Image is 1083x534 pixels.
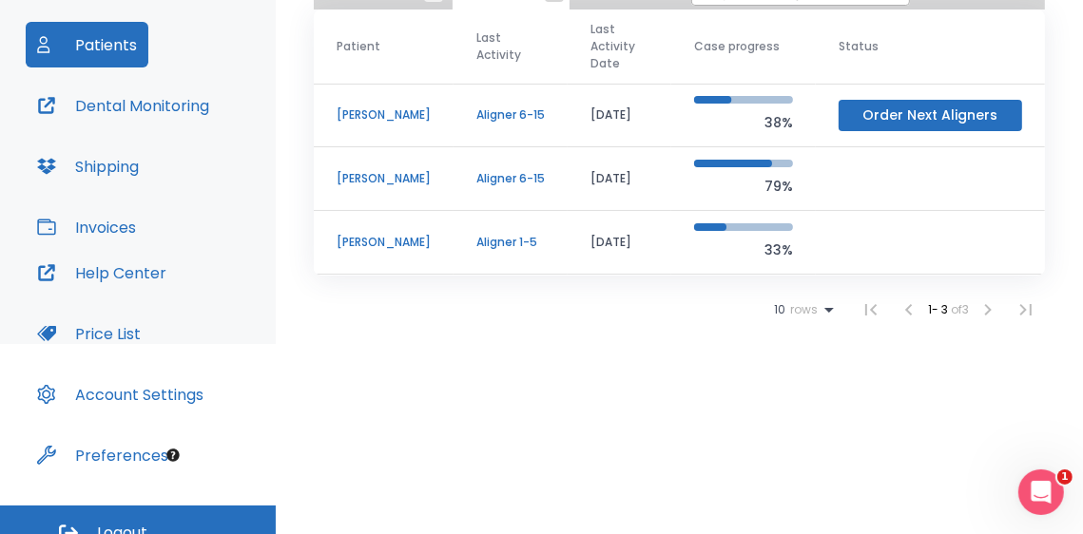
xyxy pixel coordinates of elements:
[568,211,671,275] td: [DATE]
[1057,469,1073,485] span: 1
[694,238,793,261] p: 33%
[476,29,545,64] span: Last Activity
[337,106,431,124] p: [PERSON_NAME]
[839,100,1022,131] button: Order Next Aligners
[951,301,969,317] span: of 3
[694,111,793,134] p: 38%
[337,234,431,251] p: [PERSON_NAME]
[337,38,380,55] span: Patient
[1018,469,1064,515] iframe: Intercom live chat
[476,170,545,187] p: Aligner 6-15
[590,21,635,72] span: Last Activity Date
[785,303,818,316] span: rows
[26,372,215,417] button: Account Settings
[694,175,793,198] p: 79%
[337,170,431,187] p: [PERSON_NAME]
[476,234,545,251] p: Aligner 1-5
[26,83,221,128] button: Dental Monitoring
[568,147,671,211] td: [DATE]
[476,106,545,124] p: Aligner 6-15
[26,204,147,250] button: Invoices
[774,303,785,316] span: 10
[928,301,951,317] span: 1 - 3
[694,38,780,55] span: Case progress
[568,84,671,147] td: [DATE]
[26,311,152,356] button: Price List
[26,250,178,296] button: Help Center
[164,447,182,464] div: Tooltip anchor
[839,38,879,55] span: Status
[26,432,180,478] button: Preferences
[26,22,148,67] button: Patients
[26,143,150,189] button: Shipping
